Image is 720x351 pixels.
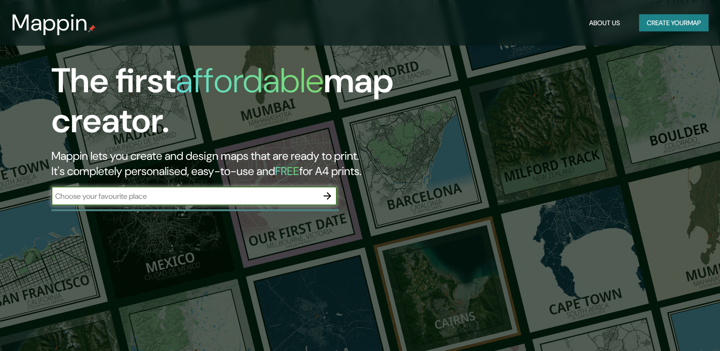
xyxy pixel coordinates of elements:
input: Choose your favourite place [51,191,318,202]
button: About Us [585,14,624,32]
h2: Mappin lets you create and design maps that are ready to print. It's completely personalised, eas... [51,148,412,179]
h5: FREE [275,164,299,178]
img: mappin-pin [88,25,96,32]
h3: Mappin [11,10,88,36]
button: Create yourmap [639,14,709,32]
h1: affordable [176,58,324,103]
h1: The first map creator. [51,61,412,148]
